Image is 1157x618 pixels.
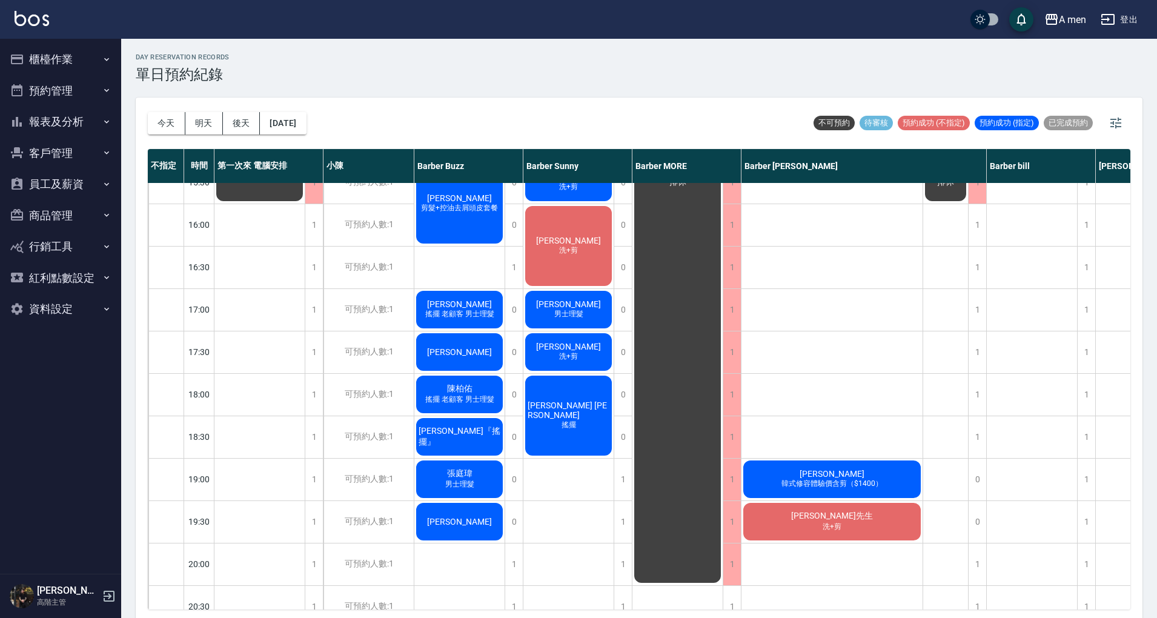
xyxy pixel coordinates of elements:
[37,585,99,597] h5: [PERSON_NAME]
[557,351,580,362] span: 洗+剪
[5,200,116,231] button: 商品管理
[136,53,230,61] h2: day Reservation records
[614,501,632,543] div: 1
[968,204,986,246] div: 1
[534,299,603,309] span: [PERSON_NAME]
[968,247,986,288] div: 1
[614,289,632,331] div: 0
[445,468,475,479] span: 張庭瑋
[552,309,586,319] span: 男士理髮
[723,331,741,373] div: 1
[10,584,34,608] img: Person
[975,118,1039,128] span: 預約成功 (指定)
[614,204,632,246] div: 0
[723,247,741,288] div: 1
[968,543,986,585] div: 1
[723,459,741,500] div: 1
[723,416,741,458] div: 1
[1077,501,1095,543] div: 1
[614,331,632,373] div: 0
[898,118,970,128] span: 預約成功 (不指定)
[1077,374,1095,416] div: 1
[534,236,603,245] span: [PERSON_NAME]
[1077,247,1095,288] div: 1
[323,204,414,246] div: 可預約人數:1
[987,149,1096,183] div: Barber bill
[419,203,500,213] span: 剪髮+控油去屑頭皮套餐
[305,501,323,543] div: 1
[305,416,323,458] div: 1
[5,231,116,262] button: 行銷工具
[1077,331,1095,373] div: 1
[1077,204,1095,246] div: 1
[1077,289,1095,331] div: 1
[184,204,214,246] div: 16:00
[425,347,494,357] span: [PERSON_NAME]
[860,118,893,128] span: 待審核
[260,112,306,135] button: [DATE]
[423,309,497,319] span: 搖擺 老顧客 男士理髮
[1009,7,1033,32] button: save
[305,331,323,373] div: 1
[1039,7,1091,32] button: A men
[505,416,523,458] div: 0
[5,262,116,294] button: 紅利點數設定
[445,384,475,394] span: 陳柏佑
[789,511,875,522] span: [PERSON_NAME]先生
[723,501,741,543] div: 1
[820,522,844,532] span: 洗+剪
[797,469,867,479] span: [PERSON_NAME]
[614,543,632,585] div: 1
[184,246,214,288] div: 16:30
[305,204,323,246] div: 1
[214,149,323,183] div: 第一次來 電腦安排
[1096,8,1142,31] button: 登出
[723,374,741,416] div: 1
[741,149,987,183] div: Barber [PERSON_NAME]
[148,149,184,183] div: 不指定
[443,479,477,490] span: 男士理髮
[505,374,523,416] div: 0
[614,374,632,416] div: 0
[423,394,497,405] span: 搖擺 老顧客 男士理髮
[632,149,741,183] div: Barber MORE
[305,247,323,288] div: 1
[184,416,214,458] div: 18:30
[1077,416,1095,458] div: 1
[523,149,632,183] div: Barber Sunny
[37,597,99,608] p: 高階主管
[5,168,116,200] button: 員工及薪資
[323,501,414,543] div: 可預約人數:1
[305,543,323,585] div: 1
[614,459,632,500] div: 1
[1059,12,1086,27] div: A men
[505,331,523,373] div: 0
[5,138,116,169] button: 客戶管理
[416,426,503,448] span: [PERSON_NAME]『搖擺』
[505,289,523,331] div: 0
[184,149,214,183] div: 時間
[136,66,230,83] h3: 單日預約紀錄
[968,459,986,500] div: 0
[1077,459,1095,500] div: 1
[723,289,741,331] div: 1
[185,112,223,135] button: 明天
[323,289,414,331] div: 可預約人數:1
[968,331,986,373] div: 1
[184,288,214,331] div: 17:00
[184,543,214,585] div: 20:00
[814,118,855,128] span: 不可預約
[323,374,414,416] div: 可預約人數:1
[425,193,494,203] span: [PERSON_NAME]
[5,75,116,107] button: 預約管理
[968,501,986,543] div: 0
[323,331,414,373] div: 可預約人數:1
[323,247,414,288] div: 可預約人數:1
[505,543,523,585] div: 1
[614,247,632,288] div: 0
[305,374,323,416] div: 1
[148,112,185,135] button: 今天
[184,500,214,543] div: 19:30
[305,289,323,331] div: 1
[5,106,116,138] button: 報表及分析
